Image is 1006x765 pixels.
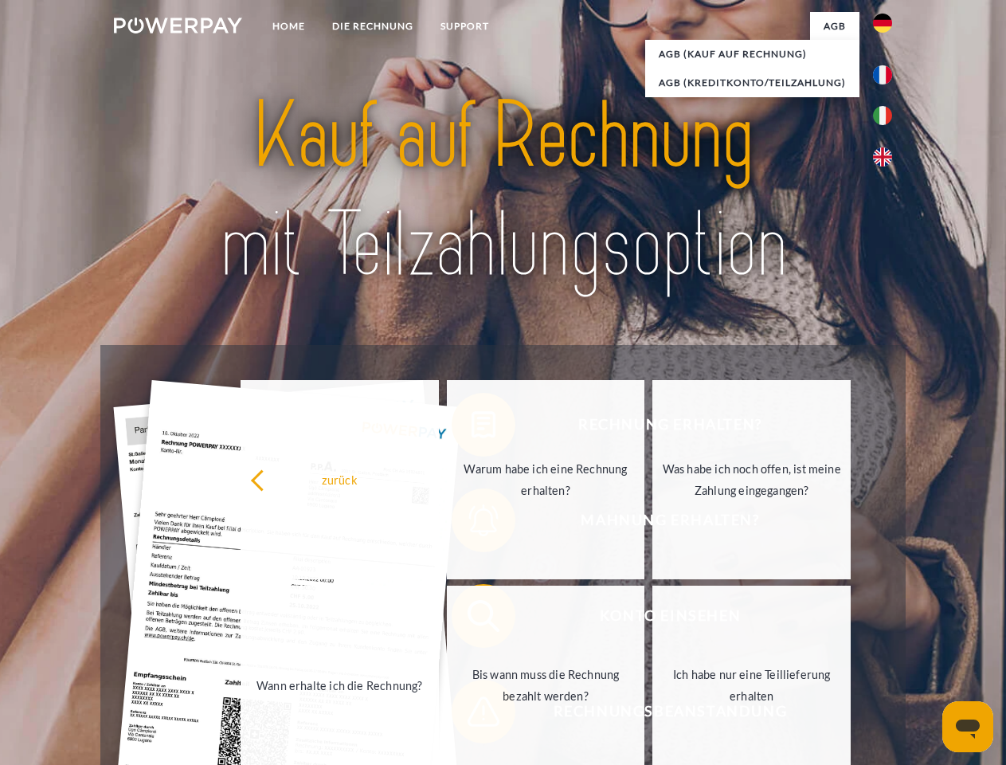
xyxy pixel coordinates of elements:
img: en [873,147,892,167]
img: fr [873,65,892,84]
iframe: Schaltfläche zum Öffnen des Messaging-Fensters [942,701,993,752]
a: AGB (Kauf auf Rechnung) [645,40,859,69]
div: Warum habe ich eine Rechnung erhalten? [456,458,636,501]
a: AGB (Kreditkonto/Teilzahlung) [645,69,859,97]
img: logo-powerpay-white.svg [114,18,242,33]
div: Ich habe nur eine Teillieferung erhalten [662,664,841,707]
img: title-powerpay_de.svg [152,76,854,305]
div: Was habe ich noch offen, ist meine Zahlung eingegangen? [662,458,841,501]
a: DIE RECHNUNG [319,12,427,41]
div: zurück [250,469,429,490]
img: de [873,14,892,33]
div: Wann erhalte ich die Rechnung? [250,674,429,696]
a: Was habe ich noch offen, ist meine Zahlung eingegangen? [652,380,851,579]
div: Bis wann muss die Rechnung bezahlt werden? [456,664,636,707]
a: Home [259,12,319,41]
img: it [873,106,892,125]
a: agb [810,12,859,41]
a: SUPPORT [427,12,503,41]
